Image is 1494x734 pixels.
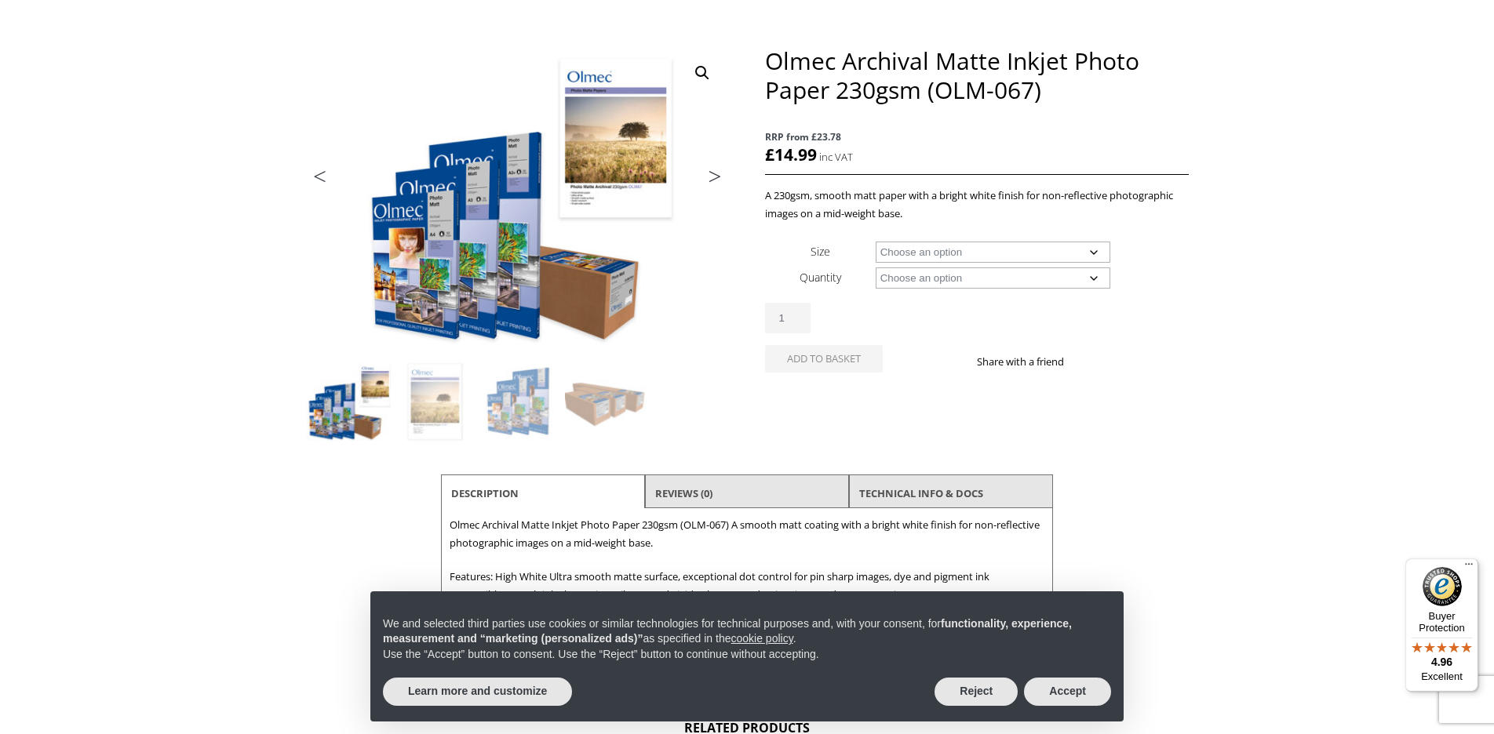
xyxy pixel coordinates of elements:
[383,616,1111,647] p: We and selected third parties use cookies or similar technologies for technical purposes and, wit...
[1120,355,1133,368] img: email sharing button
[358,579,1136,734] div: Notice
[731,632,793,645] a: cookie policy
[1405,610,1478,634] p: Buyer Protection
[1102,355,1114,368] img: twitter sharing button
[765,46,1189,104] h1: Olmec Archival Matte Inkjet Photo Paper 230gsm (OLM-067)
[450,516,1044,552] p: Olmec Archival Matte Inkjet Photo Paper 230gsm (OLM-067) A smooth matt coating with a bright whit...
[935,678,1018,706] button: Reject
[1083,355,1095,368] img: facebook sharing button
[383,678,572,706] button: Learn more and customize
[383,647,1111,663] p: Use the “Accept” button to consent. Use the “Reject” button to continue without accepting.
[479,360,563,445] img: Olmec Archival Matte Inkjet Photo Paper 230gsm (OLM-067) - Image 3
[383,617,1072,645] strong: functionality, experience, measurement and “marketing (personalized ads)”
[765,128,1189,146] span: RRP from £23.78
[765,187,1189,223] p: A 230gsm, smooth matt paper with a bright white finish for non-reflective photographic images on ...
[800,270,841,285] label: Quantity
[859,479,983,507] a: TECHNICAL INFO & DOCS
[565,360,650,445] img: Olmec Archival Matte Inkjet Photo Paper 230gsm (OLM-067) - Image 4
[451,479,519,507] a: Description
[1405,670,1478,683] p: Excellent
[765,303,811,333] input: Product quantity
[1423,567,1462,606] img: Trusted Shops Trustmark
[765,345,883,372] button: Add to basket
[765,144,817,165] bdi: 14.99
[811,244,830,259] label: Size
[1459,558,1478,577] button: Menu
[450,568,1044,604] p: Features: High White Ultra smooth matte surface, exceptional dot control for pin sharp images, dy...
[306,360,391,445] img: Olmec Archival Matte Inkjet Photo Paper 230gsm (OLM-067)
[977,353,1083,371] p: Share with a friend
[655,479,712,507] a: Reviews (0)
[392,360,477,445] img: Olmec Archival Matte Inkjet Photo Paper 230gsm (OLM-067) - Image 2
[688,59,716,87] a: View full-screen image gallery
[1405,558,1478,692] button: Trusted Shops TrustmarkBuyer Protection4.96Excellent
[1431,656,1452,668] span: 4.96
[765,144,774,165] span: £
[1024,678,1111,706] button: Accept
